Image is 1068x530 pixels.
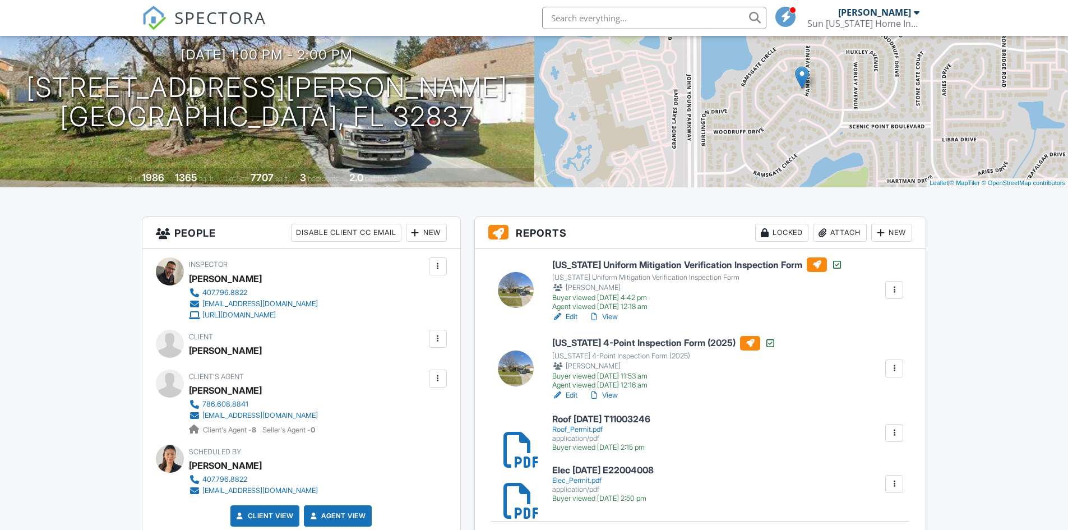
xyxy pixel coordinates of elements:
div: Buyer viewed [DATE] 2:15 pm [552,443,650,452]
span: Scheduled By [189,448,241,456]
a: View [589,390,618,401]
a: 407.796.8822 [189,474,318,485]
h6: Roof [DATE] T11003246 [552,414,650,425]
a: [PERSON_NAME] [189,382,262,399]
div: 407.796.8822 [202,288,247,297]
div: Sun Florida Home Inspections, Inc. [807,18,919,29]
span: Seller's Agent - [262,426,315,434]
div: application/pdf [552,485,654,494]
a: [US_STATE] 4-Point Inspection Form (2025) [US_STATE] 4-Point Inspection Form (2025) [PERSON_NAME]... [552,336,776,390]
h3: [DATE] 1:00 pm - 2:00 pm [181,47,353,62]
div: 3 [300,172,306,183]
div: 1986 [142,172,164,183]
div: [PERSON_NAME] [189,342,262,359]
a: View [589,311,618,322]
div: New [871,224,912,242]
span: Lot Size [225,174,249,183]
a: © OpenStreetMap contributors [982,179,1065,186]
a: Agent View [308,510,366,522]
div: 786.608.8841 [202,400,248,409]
div: [PERSON_NAME] [552,282,843,293]
input: Search everything... [542,7,766,29]
div: [PERSON_NAME] [552,361,776,372]
h3: People [142,217,460,249]
span: Client's Agent [189,372,244,381]
a: SPECTORA [142,15,266,39]
a: Elec [DATE] E22004008 Elec_Permit.pdf application/pdf Buyer viewed [DATE] 2:50 pm [552,466,654,503]
div: Buyer viewed [DATE] 2:50 pm [552,494,654,503]
div: Roof_Permit.pdf [552,425,650,434]
h1: [STREET_ADDRESS][PERSON_NAME] [GEOGRAPHIC_DATA], FL 32837 [26,73,508,132]
h6: [US_STATE] 4-Point Inspection Form (2025) [552,336,776,351]
div: Disable Client CC Email [291,224,401,242]
div: 7707 [251,172,274,183]
div: [PERSON_NAME] [189,270,262,287]
a: [URL][DOMAIN_NAME] [189,310,318,321]
div: [US_STATE] 4-Point Inspection Form (2025) [552,352,776,361]
a: Client View [234,510,294,522]
div: Agent viewed [DATE] 12:18 am [552,302,843,311]
div: [URL][DOMAIN_NAME] [202,311,276,320]
a: 786.608.8841 [189,399,318,410]
div: 1365 [175,172,197,183]
div: [EMAIL_ADDRESS][DOMAIN_NAME] [202,299,318,308]
strong: 0 [311,426,315,434]
a: Roof [DATE] T11003246 Roof_Permit.pdf application/pdf Buyer viewed [DATE] 2:15 pm [552,414,650,452]
span: Client's Agent - [203,426,258,434]
span: bathrooms [365,174,397,183]
div: 407.796.8822 [202,475,247,484]
a: Edit [552,311,577,322]
div: Locked [755,224,808,242]
div: Agent viewed [DATE] 12:16 am [552,381,776,390]
span: Inspector [189,260,228,269]
span: SPECTORA [174,6,266,29]
div: Attach [813,224,867,242]
a: [EMAIL_ADDRESS][DOMAIN_NAME] [189,298,318,310]
div: [PERSON_NAME] [838,7,911,18]
h3: Reports [475,217,926,249]
a: [EMAIL_ADDRESS][DOMAIN_NAME] [189,410,318,421]
div: | [927,178,1068,188]
a: Leaflet [930,179,948,186]
a: [EMAIL_ADDRESS][DOMAIN_NAME] [189,485,318,496]
div: Buyer viewed [DATE] 4:42 pm [552,293,843,302]
div: Buyer viewed [DATE] 11:53 am [552,372,776,381]
div: [EMAIL_ADDRESS][DOMAIN_NAME] [202,486,318,495]
span: Client [189,333,213,341]
strong: 8 [252,426,256,434]
a: 407.796.8822 [189,287,318,298]
h6: Elec [DATE] E22004008 [552,466,654,476]
span: bedrooms [308,174,339,183]
div: application/pdf [552,434,650,443]
span: sq.ft. [275,174,289,183]
h6: [US_STATE] Uniform Mitigation Verification Inspection Form [552,257,843,272]
a: © MapTiler [950,179,980,186]
div: New [406,224,447,242]
a: [US_STATE] Uniform Mitigation Verification Inspection Form [US_STATE] Uniform Mitigation Verifica... [552,257,843,311]
div: [EMAIL_ADDRESS][DOMAIN_NAME] [202,411,318,420]
a: Edit [552,390,577,401]
img: The Best Home Inspection Software - Spectora [142,6,167,30]
div: [US_STATE] Uniform Mitigation Verification Inspection Form [552,273,843,282]
div: [PERSON_NAME] [189,457,262,474]
div: Elec_Permit.pdf [552,476,654,485]
span: sq. ft. [199,174,215,183]
span: Built [128,174,140,183]
div: 2.0 [349,172,363,183]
